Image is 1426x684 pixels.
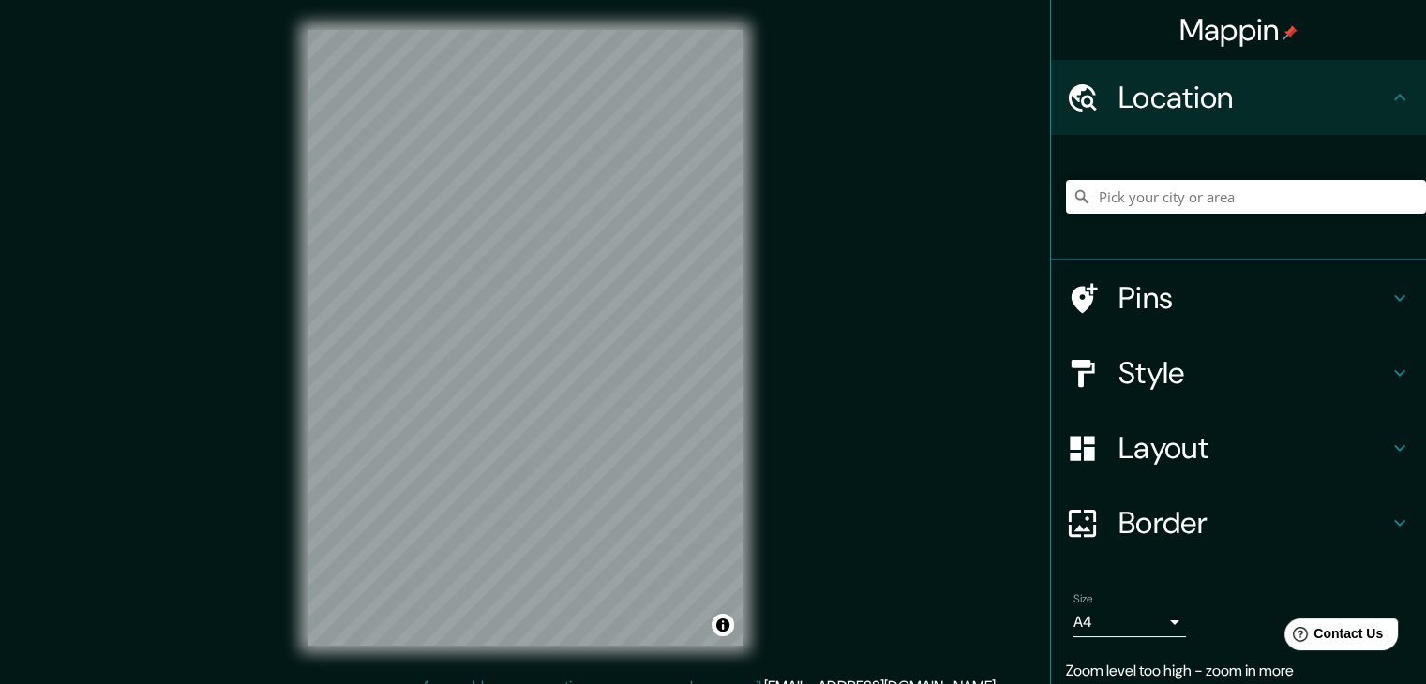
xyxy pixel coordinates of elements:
div: Style [1051,335,1426,410]
iframe: Help widget launcher [1259,611,1405,663]
img: pin-icon.png [1283,25,1298,40]
input: Pick your city or area [1066,180,1426,214]
div: Location [1051,60,1426,135]
h4: Location [1118,79,1388,116]
label: Size [1073,591,1093,607]
div: Pins [1051,260,1426,335]
h4: Layout [1118,429,1388,467]
canvas: Map [308,30,743,646]
button: Toggle attribution [712,614,734,636]
p: Zoom level too high - zoom in more [1066,660,1411,682]
div: Layout [1051,410,1426,485]
h4: Mappin [1179,11,1298,49]
div: A4 [1073,607,1186,637]
h4: Style [1118,354,1388,392]
div: Border [1051,485,1426,560]
h4: Border [1118,504,1388,542]
h4: Pins [1118,279,1388,317]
